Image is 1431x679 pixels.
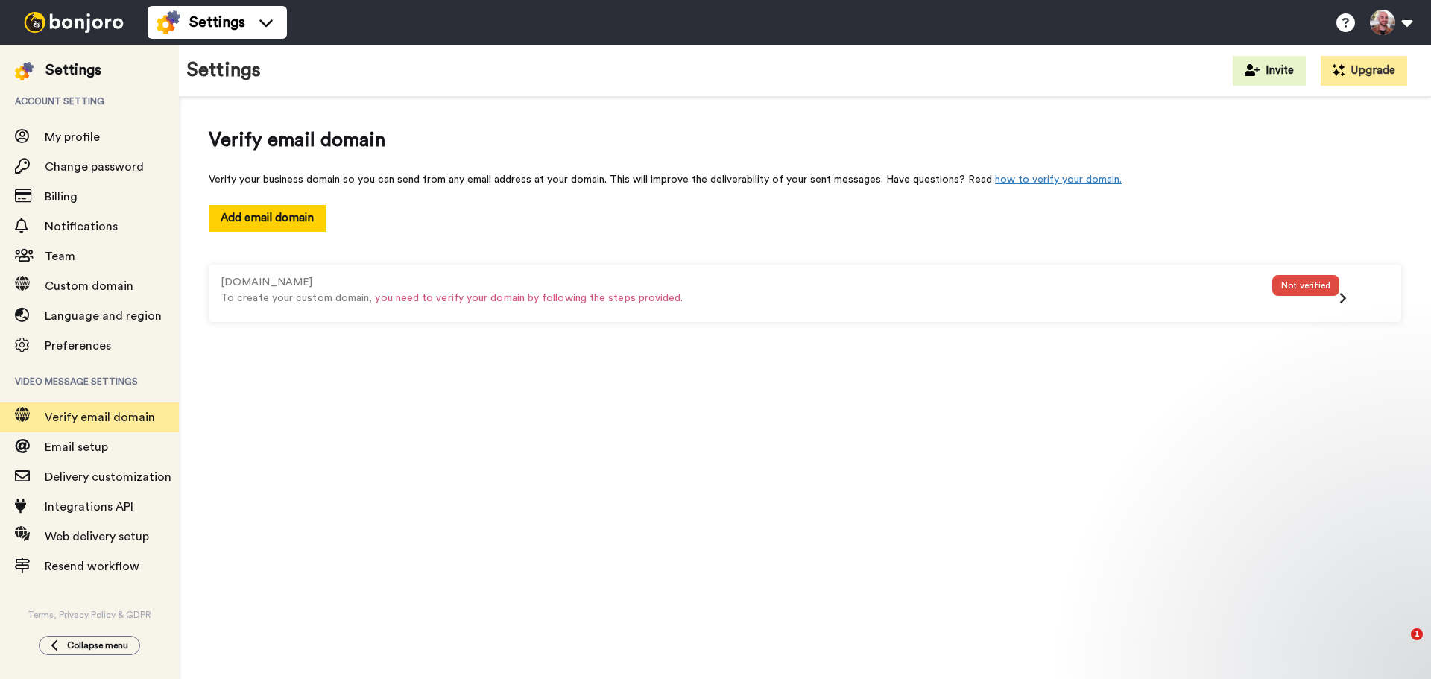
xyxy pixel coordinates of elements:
button: Upgrade [1321,56,1407,86]
span: Notifications [45,221,118,233]
h1: Settings [186,60,261,81]
span: Language and region [45,310,162,322]
span: Verify email domain [209,127,1401,154]
span: Verify email domain [45,411,155,423]
div: Not verified [1272,275,1339,296]
button: Add email domain [209,205,326,231]
span: Resend workflow [45,560,139,572]
span: 1 [1411,628,1423,640]
span: Settings [189,12,245,33]
span: Web delivery setup [45,531,149,543]
span: Delivery customization [45,471,171,483]
div: Verify your business domain so you can send from any email address at your domain. This will impr... [209,172,1401,187]
span: Collapse menu [67,639,128,651]
span: Email setup [45,441,108,453]
span: My profile [45,131,100,143]
div: [DOMAIN_NAME] [221,275,1272,291]
img: settings-colored.svg [157,10,180,34]
span: you need to verify your domain by following the steps provided. [375,293,683,303]
a: how to verify your domain. [995,174,1122,185]
p: To create your custom domain, [221,291,1272,306]
a: [DOMAIN_NAME]To create your custom domain, you need to verify your domain by following the steps ... [221,276,1389,288]
iframe: Intercom live chat [1380,628,1416,664]
span: Preferences [45,340,111,352]
div: Settings [45,60,101,80]
button: Collapse menu [39,636,140,655]
span: Billing [45,191,78,203]
span: Team [45,250,75,262]
button: Invite [1233,56,1306,86]
span: Integrations API [45,501,133,513]
img: settings-colored.svg [15,62,34,80]
img: bj-logo-header-white.svg [18,12,130,33]
span: Change password [45,161,144,173]
span: Custom domain [45,280,133,292]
